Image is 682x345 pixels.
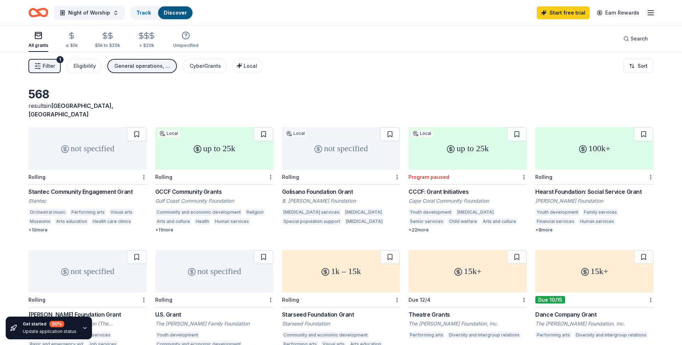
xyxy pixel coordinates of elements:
[54,6,124,20] button: Night of Worship
[183,59,227,73] button: CyberGrants
[448,218,478,225] div: Child welfare
[28,87,147,102] div: 568
[49,321,64,327] div: 80 %
[408,127,527,170] div: up to 25k
[28,28,48,52] button: All grants
[579,218,616,225] div: Human services
[535,187,654,196] div: Hearst Foundation: Social Service Grant
[630,34,648,43] span: Search
[28,59,61,73] button: Filter1
[136,10,151,16] a: Track
[282,218,342,225] div: Special population support
[28,197,147,204] div: Stantec
[408,320,527,327] div: The [PERSON_NAME] Foundation, Inc.
[282,209,341,216] div: [MEDICAL_DATA] services
[28,102,113,118] span: in
[344,209,383,216] div: [MEDICAL_DATA]
[282,174,299,180] div: Rolling
[23,321,76,327] div: Get started
[583,209,618,216] div: Family services
[408,250,527,341] a: 15k+Due 12/4Theatre GrantsThe [PERSON_NAME] Foundation, Inc.Performing artsDiversity and intergro...
[282,127,400,227] a: not specifiedLocalRollingGolisano Foundation GrantB. [PERSON_NAME] Foundation[MEDICAL_DATA] servi...
[107,59,177,73] button: General operations, Conference, Fellowship, Capital
[245,209,265,216] div: Religion
[155,197,274,204] div: Gulf Coast Community Foundation
[408,197,527,204] div: Cape Coral Community Foundation
[28,102,113,118] span: [GEOGRAPHIC_DATA], [GEOGRAPHIC_DATA]
[155,297,172,303] div: Rolling
[481,218,518,225] div: Arts and culture
[448,332,521,339] div: Diversity and intergroup relations
[28,43,48,48] div: All grants
[574,332,648,339] div: Diversity and intergroup relations
[213,218,250,225] div: Human services
[155,174,172,180] div: Rolling
[28,310,147,319] div: [PERSON_NAME] Foundation Grant
[91,218,132,225] div: Health care clinics
[28,218,52,225] div: Museums
[456,209,495,216] div: [MEDICAL_DATA]
[109,209,134,216] div: Visual arts
[155,320,274,327] div: The [PERSON_NAME] Family Foundation
[535,320,654,327] div: The [PERSON_NAME] Foundation, Inc.
[28,174,45,180] div: Rolling
[164,10,187,16] a: Discover
[282,127,400,170] div: not specified
[55,218,88,225] div: Arts education
[535,174,552,180] div: Rolling
[28,127,147,233] a: not specifiedRollingStantec Community Engagement GrantStantecOrchestral musicPerforming artsVisua...
[535,197,654,204] div: [PERSON_NAME] Foundation
[155,218,191,225] div: Arts and culture
[345,218,384,225] div: [MEDICAL_DATA]
[408,310,527,319] div: Theatre Grants
[282,250,400,292] div: 1k – 15k
[155,127,274,170] div: up to 25k
[43,62,55,70] span: Filter
[28,127,147,170] div: not specified
[95,29,120,52] button: $5k to $20k
[28,4,48,21] a: Home
[137,43,156,48] div: > $20k
[137,29,156,52] button: > $20k
[66,59,102,73] button: Eligibility
[282,197,400,204] div: B. [PERSON_NAME] Foundation
[535,227,654,233] div: + 8 more
[28,297,45,303] div: Rolling
[285,130,306,137] div: Local
[618,32,654,46] button: Search
[618,218,648,225] div: Employment
[232,59,263,73] button: Local
[411,130,433,137] div: Local
[535,218,576,225] div: Financial services
[535,127,654,170] div: 100k+
[74,62,96,70] div: Eligibility
[623,59,654,73] button: Sort
[23,329,76,334] div: Update application status
[408,227,527,233] div: + 22 more
[282,332,369,339] div: Community and economic development
[56,56,64,63] div: 1
[155,187,274,196] div: GCCF Community Grants
[638,62,648,70] span: Sort
[70,209,106,216] div: Performing arts
[282,297,299,303] div: Rolling
[155,127,274,233] a: up to 25kLocalRollingGCCF Community GrantsGulf Coast Community FoundationCommunity and economic d...
[65,43,78,48] div: ≤ $5k
[244,63,257,69] span: Local
[535,209,580,216] div: Youth development
[282,310,400,319] div: Starseed Foundation Grant
[155,209,242,216] div: Community and economic development
[408,332,445,339] div: Performing arts
[194,218,211,225] div: Health
[155,332,200,339] div: Youth development
[173,28,199,52] button: Unspecified
[535,310,654,319] div: Dance Company Grant
[95,43,120,48] div: $5k to $20k
[535,250,654,292] div: 15k+
[408,209,453,216] div: Youth development
[408,218,445,225] div: Senior services
[130,6,193,20] button: TrackDiscover
[282,187,400,196] div: Golisano Foundation Grant
[408,174,449,180] div: Program paused
[28,227,147,233] div: + 10 more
